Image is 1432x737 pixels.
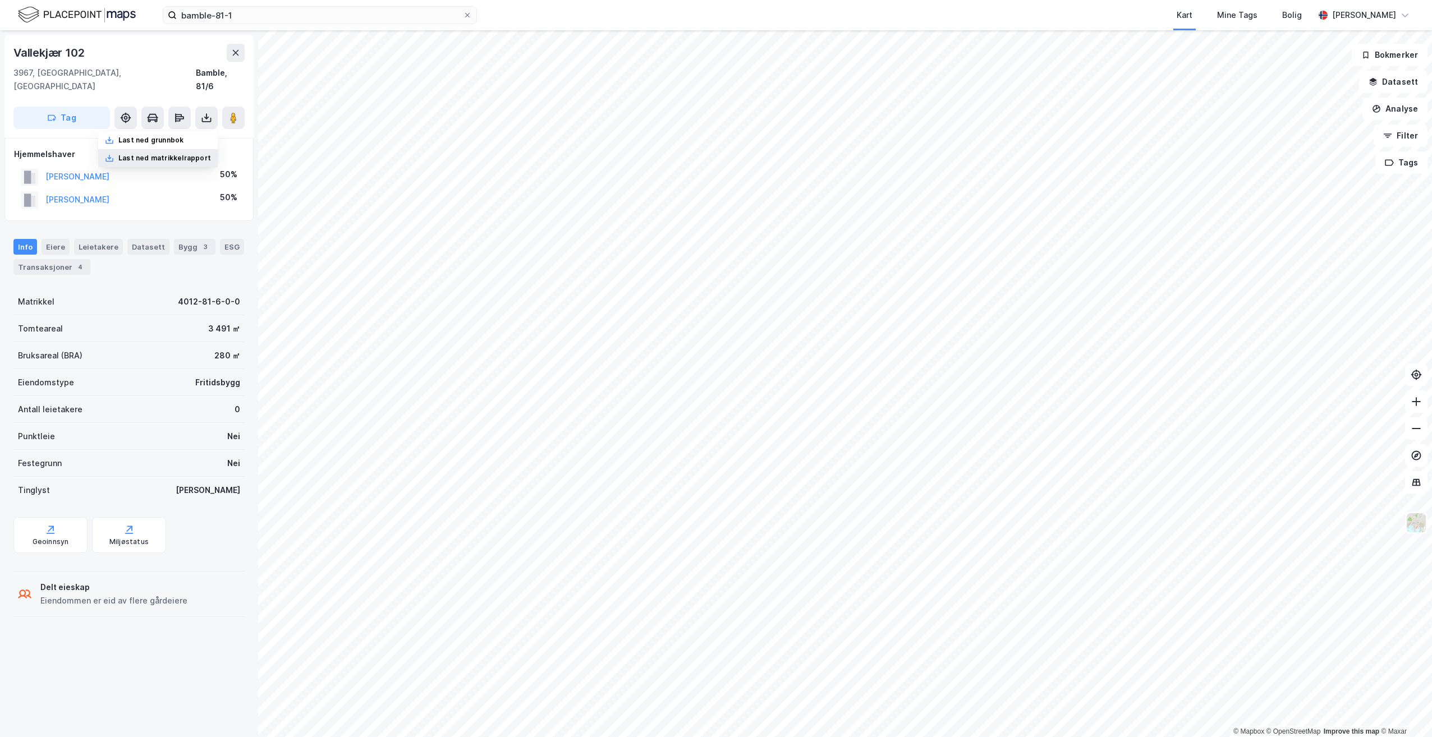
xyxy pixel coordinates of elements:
[177,7,463,24] input: Søk på adresse, matrikkel, gårdeiere, leietakere eller personer
[195,376,240,389] div: Fritidsbygg
[118,154,211,163] div: Last ned matrikkelrapport
[1266,727,1321,735] a: OpenStreetMap
[1324,727,1379,735] a: Improve this map
[75,261,86,273] div: 4
[220,168,237,181] div: 50%
[214,349,240,362] div: 280 ㎡
[109,537,149,546] div: Miljøstatus
[118,136,183,145] div: Last ned grunnbok
[33,537,69,546] div: Geoinnsyn
[1406,512,1427,533] img: Z
[13,239,37,255] div: Info
[1359,71,1428,93] button: Datasett
[1374,125,1428,147] button: Filter
[227,457,240,470] div: Nei
[1177,8,1192,22] div: Kart
[74,239,123,255] div: Leietakere
[127,239,169,255] div: Datasett
[14,148,244,161] div: Hjemmelshaver
[196,66,245,93] div: Bamble, 81/6
[18,5,136,25] img: logo.f888ab2527a4732fd821a326f86c7f29.svg
[13,107,110,129] button: Tag
[1352,44,1428,66] button: Bokmerker
[18,349,82,362] div: Bruksareal (BRA)
[178,295,240,308] div: 4012-81-6-0-0
[18,295,54,308] div: Matrikkel
[220,239,244,255] div: ESG
[1282,8,1302,22] div: Bolig
[1376,683,1432,737] div: Kontrollprogram for chat
[227,430,240,443] div: Nei
[18,376,74,389] div: Eiendomstype
[1362,98,1428,120] button: Analyse
[1375,151,1428,174] button: Tags
[40,581,187,594] div: Delt eieskap
[13,259,90,275] div: Transaksjoner
[18,430,55,443] div: Punktleie
[1332,8,1396,22] div: [PERSON_NAME]
[1376,683,1432,737] iframe: Chat Widget
[18,322,63,335] div: Tomteareal
[208,322,240,335] div: 3 491 ㎡
[13,66,196,93] div: 3967, [GEOGRAPHIC_DATA], [GEOGRAPHIC_DATA]
[220,191,237,204] div: 50%
[18,483,50,497] div: Tinglyst
[174,239,215,255] div: Bygg
[13,44,86,62] div: Vallekjær 102
[1233,727,1264,735] a: Mapbox
[176,483,240,497] div: [PERSON_NAME]
[18,457,62,470] div: Festegrunn
[1217,8,1257,22] div: Mine Tags
[200,241,211,252] div: 3
[235,403,240,416] div: 0
[18,403,82,416] div: Antall leietakere
[40,594,187,607] div: Eiendommen er eid av flere gårdeiere
[42,239,70,255] div: Eiere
